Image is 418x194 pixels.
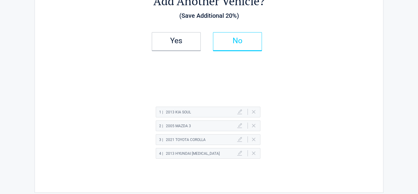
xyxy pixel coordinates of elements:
span: 3 | [159,138,163,142]
h2: 2021 Toyota COROLLA [159,136,206,144]
a: Delete [252,151,256,155]
span: 1 | [159,110,163,114]
span: 4 | [159,151,163,156]
a: Delete [252,124,256,127]
h3: (Save Additional 20%) [69,10,349,21]
h2: 2005 Mazda 3 [159,122,191,130]
h2: 2013 KIA SOUL [159,108,191,116]
a: Delete [252,138,256,141]
h2: Yes [158,39,194,43]
h2: No [219,39,256,43]
a: Delete [252,110,256,114]
h2: 2013 Hyundai [MEDICAL_DATA] [159,150,220,158]
span: 2 | [159,124,163,128]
